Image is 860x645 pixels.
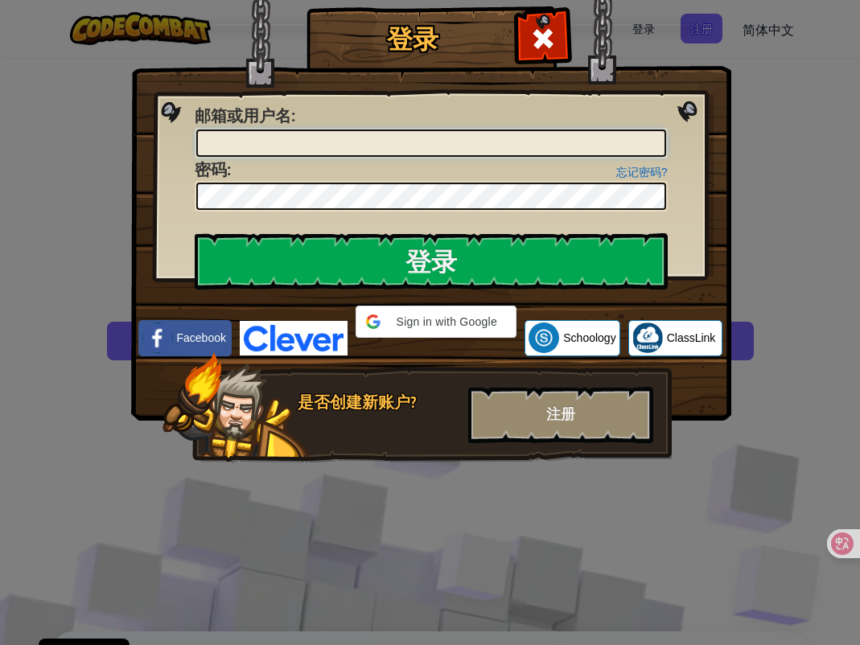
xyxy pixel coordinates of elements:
span: 邮箱或用户名 [195,105,291,126]
iframe: Sign in with Google Button [348,336,525,372]
img: clever-logo-blue.png [240,321,348,355]
img: facebook_small.png [142,322,173,353]
label: : [195,105,295,128]
div: Sign in with Google [356,306,516,338]
div: 注册 [468,387,653,443]
div: 是否创建新账户? [298,391,459,414]
span: ClassLink [667,330,716,346]
img: schoology.png [529,322,559,353]
span: 密码 [195,158,227,180]
input: 登录 [195,233,668,290]
h1: 登录 [311,25,516,53]
img: classlink-logo-small.png [632,322,663,353]
span: Schoology [563,330,615,346]
span: Facebook [177,330,226,346]
a: 忘记密码? [616,166,668,179]
span: Sign in with Google [387,314,506,330]
label: : [195,158,231,182]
